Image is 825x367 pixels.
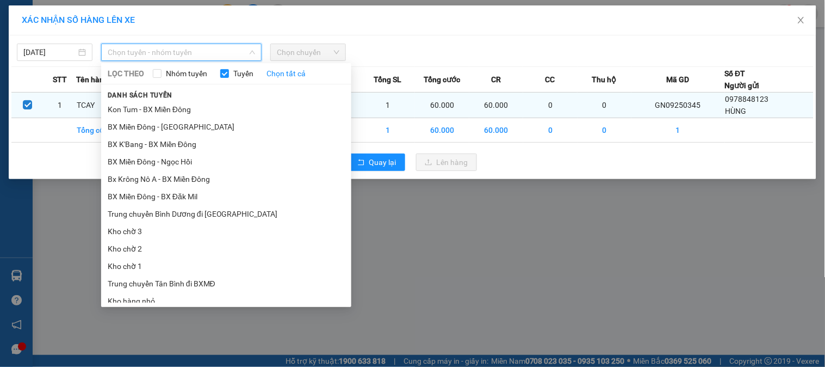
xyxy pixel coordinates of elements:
li: Kho hàng nhỏ [101,292,351,310]
strong: CÔNG TY TNHH [GEOGRAPHIC_DATA] 214 QL13 - P.26 - Q.BÌNH THẠNH - TP HCM 1900888606 [28,17,88,58]
td: 1 [631,118,724,143]
td: 1 [361,93,415,118]
li: BX Miền Đông - BX Đăk Mil [101,188,351,205]
span: Tổng cước [424,74,460,85]
li: Bx Krông Nô A - BX Miền Đông [101,170,351,188]
strong: BIÊN NHẬN GỬI HÀNG HOÁ [38,65,126,74]
span: Tên hàng [76,74,108,85]
span: Tuyến [229,68,258,79]
span: STT [53,74,67,85]
td: 60.000 [469,118,524,143]
li: Kho chờ 3 [101,223,351,240]
span: LỌC THEO [108,68,144,79]
td: Tổng cộng [76,118,131,143]
input: 15/09/2025 [23,46,76,58]
span: down [249,49,256,56]
td: 0 [523,93,578,118]
button: uploadLên hàng [416,154,477,171]
div: Số ĐT Người gửi [725,68,760,91]
li: Trung chuyển Tân Bình đi BXMĐ [101,275,351,292]
span: Quay lại [369,156,396,168]
td: 0 [578,118,632,143]
td: 60.000 [415,93,469,118]
span: Nhóm tuyến [162,68,212,79]
span: Chọn chuyến [277,44,339,60]
span: CC [545,74,555,85]
span: Danh sách tuyến [101,90,179,100]
li: Kho chờ 2 [101,240,351,258]
li: Kho chờ 1 [101,258,351,275]
span: PV [PERSON_NAME] [37,76,79,88]
td: 60.000 [415,118,469,143]
li: BX Miền Đông - Ngọc Hồi [101,153,351,170]
span: Nơi gửi: [11,76,22,91]
span: HÙNG [725,107,747,115]
span: PV Bình Dương [109,76,146,82]
span: 08:42:43 [DATE] [103,49,153,57]
span: Chọn tuyến - nhóm tuyến [108,44,255,60]
span: 0978848123 [725,95,769,103]
td: 60.000 [469,93,524,118]
li: Kon Tum - BX Miền Đông [101,101,351,118]
span: Thu hộ [592,74,617,85]
td: GN09250345 [631,93,724,118]
td: TCAY [76,93,131,118]
td: 1 [44,93,77,118]
li: BX Miền Đông - [GEOGRAPHIC_DATA] [101,118,351,136]
span: GN09250345 [109,41,153,49]
span: rollback [357,158,365,167]
td: 1 [361,118,415,143]
li: BX K'Bang - BX Miền Đông [101,136,351,153]
span: close [797,16,805,25]
span: Tổng SL [374,74,402,85]
td: 0 [578,93,632,118]
td: 0 [523,118,578,143]
button: Close [786,5,816,36]
span: XÁC NHẬN SỐ HÀNG LÊN XE [22,15,135,25]
span: Mã GD [667,74,690,85]
span: Nơi nhận: [83,76,101,91]
button: rollbackQuay lại [349,154,405,171]
span: CR [491,74,501,85]
li: Trung chuyển Bình Dương đi [GEOGRAPHIC_DATA] [101,205,351,223]
a: Chọn tất cả [266,68,306,79]
img: logo [11,25,25,52]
